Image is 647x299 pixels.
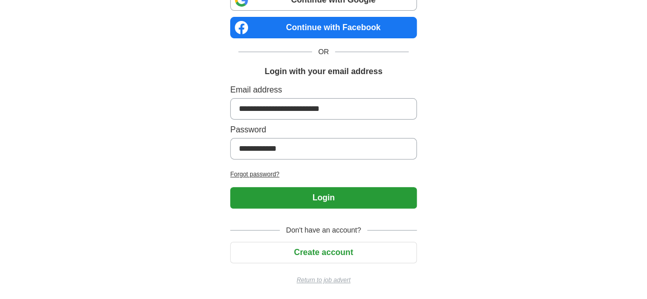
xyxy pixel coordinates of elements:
[312,47,335,57] span: OR
[230,170,417,179] a: Forgot password?
[230,242,417,263] button: Create account
[230,17,417,38] a: Continue with Facebook
[230,275,417,285] a: Return to job advert
[230,84,417,96] label: Email address
[280,225,367,236] span: Don't have an account?
[230,187,417,209] button: Login
[230,248,417,257] a: Create account
[264,65,382,78] h1: Login with your email address
[230,124,417,136] label: Password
